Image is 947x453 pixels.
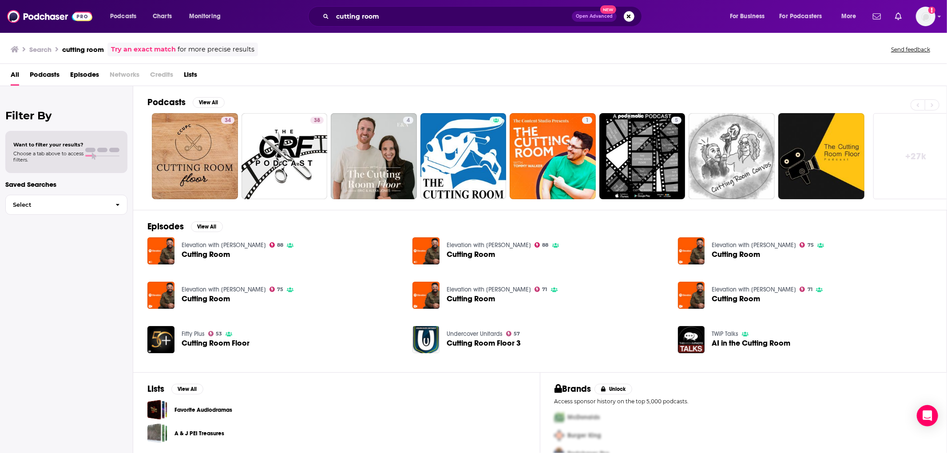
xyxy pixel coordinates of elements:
a: A & J PEI Treasures [147,423,167,443]
span: 34 [225,116,231,125]
a: 88 [535,242,549,248]
a: 38 [310,117,324,124]
a: Show notifications dropdown [869,9,884,24]
a: 4 [403,117,413,124]
span: Open Advanced [576,14,613,19]
h3: cutting room [62,45,104,54]
h2: Podcasts [147,97,186,108]
span: New [600,5,616,14]
a: Elevation with Steven Furtick [182,241,266,249]
button: open menu [774,9,835,24]
button: Send feedback [888,46,933,53]
a: 5 [671,117,682,124]
a: Favorite Audiodramas [147,400,167,420]
span: Credits [150,67,173,86]
a: Cutting Room [712,295,760,303]
a: Elevation with Steven Furtick [447,286,531,293]
span: Charts [153,10,172,23]
h2: Filter By [5,109,127,122]
button: View All [191,221,223,232]
a: Episodes [70,67,99,86]
div: Search podcasts, credits, & more... [317,6,650,27]
h2: Lists [147,383,164,394]
h3: Search [29,45,52,54]
button: Select [5,195,127,215]
a: TWiP Talks [712,330,738,338]
a: Elevation with Steven Furtick [712,286,796,293]
a: Elevation with Steven Furtick [712,241,796,249]
img: Cutting Room [412,282,440,309]
a: Favorite Audiodramas [174,405,232,415]
h2: Episodes [147,221,184,232]
a: AI in the Cutting Room [712,339,790,347]
span: For Business [730,10,765,23]
a: Cutting Room [147,282,174,309]
button: Unlock [594,384,632,394]
a: ListsView All [147,383,203,394]
a: All [11,67,19,86]
span: Podcasts [30,67,59,86]
span: 1 [586,116,589,125]
span: Select [6,202,108,208]
button: open menu [104,9,148,24]
button: open menu [183,9,232,24]
a: Cutting Room [712,251,760,258]
a: Charts [147,9,177,24]
a: Cutting Room [447,295,495,303]
img: Cutting Room Floor 3 [412,326,440,353]
span: Cutting Room Floor 3 [447,339,521,347]
input: Search podcasts, credits, & more... [333,9,572,24]
span: Cutting Room [182,295,230,303]
button: Open AdvancedNew [572,11,617,22]
a: Cutting Room [678,282,705,309]
img: Cutting Room [147,237,174,264]
a: 1 [582,117,592,124]
span: 71 [543,288,547,291]
span: For Podcasters [780,10,822,23]
a: 53 [208,331,222,336]
svg: Add a profile image [928,7,935,14]
p: Access sponsor history on the top 5,000 podcasts. [555,398,933,405]
span: Cutting Room [182,251,230,258]
a: Cutting Room [447,251,495,258]
p: Saved Searches [5,180,127,189]
a: EpisodesView All [147,221,223,232]
span: 4 [407,116,410,125]
img: Cutting Room Floor [147,326,174,353]
span: 53 [216,332,222,336]
span: 88 [543,243,549,247]
a: A & J PEI Treasures [174,429,224,438]
span: McDonalds [568,414,600,421]
a: Lists [184,67,197,86]
span: Monitoring [189,10,221,23]
a: Show notifications dropdown [892,9,905,24]
span: Networks [110,67,139,86]
button: View All [171,384,203,394]
a: 4 [331,113,417,199]
span: for more precise results [178,44,254,55]
a: 75 [269,287,284,292]
div: Open Intercom Messenger [917,405,938,426]
span: Cutting Room Floor [182,339,250,347]
a: 88 [269,242,284,248]
a: Elevation with Steven Furtick [447,241,531,249]
a: 75 [800,242,814,248]
img: Podchaser - Follow, Share and Rate Podcasts [7,8,92,25]
a: PodcastsView All [147,97,225,108]
span: Want to filter your results? [13,142,83,148]
a: Cutting Room [412,237,440,264]
a: 38 [242,113,328,199]
img: AI in the Cutting Room [678,326,705,353]
span: Logged in as audreytaylor13 [916,7,935,26]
